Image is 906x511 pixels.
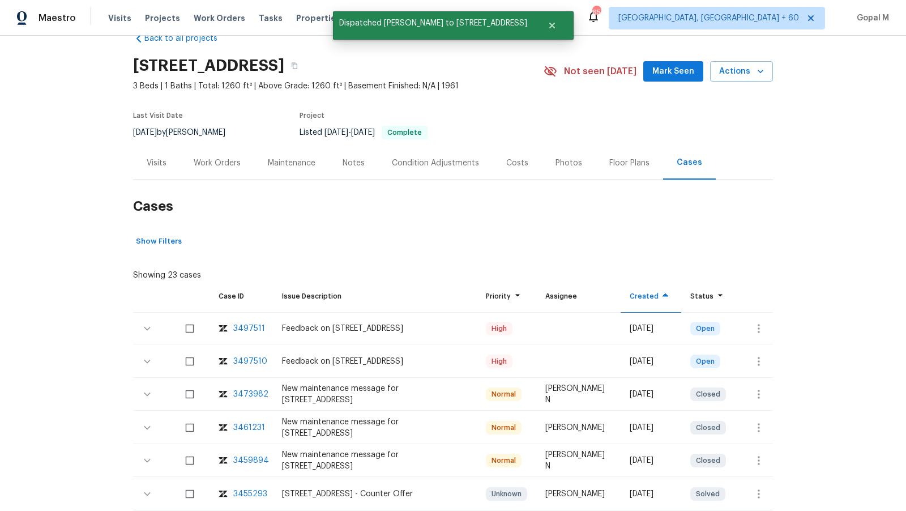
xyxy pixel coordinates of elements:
[486,291,527,302] div: Priority
[219,389,264,400] a: zendesk-icon3473982
[133,180,773,233] h2: Cases
[282,449,468,472] div: New maintenance message for [STREET_ADDRESS]
[145,12,180,24] span: Projects
[691,356,719,367] span: Open
[691,488,724,500] span: Solved
[219,291,264,302] div: Case ID
[652,65,694,79] span: Mark Seen
[233,488,267,500] div: 3455293
[333,11,533,35] span: Dispatched [PERSON_NAME] to [STREET_ADDRESS]
[533,14,571,37] button: Close
[852,12,889,24] span: Gopal M
[282,323,468,334] div: Feedback on [STREET_ADDRESS]
[133,129,157,137] span: [DATE]
[233,389,268,400] div: 3473982
[383,129,426,136] span: Complete
[487,356,511,367] span: High
[324,129,375,137] span: -
[630,323,672,334] div: [DATE]
[630,455,672,466] div: [DATE]
[282,488,468,500] div: [STREET_ADDRESS] - Counter Offer
[219,323,228,334] img: zendesk-icon
[133,33,242,44] a: Back to all projects
[194,12,245,24] span: Work Orders
[136,235,182,248] span: Show Filters
[133,60,284,71] h2: [STREET_ADDRESS]
[133,80,544,92] span: 3 Beds | 1 Baths | Total: 1260 ft² | Above Grade: 1260 ft² | Basement Finished: N/A | 1961
[630,422,672,433] div: [DATE]
[324,129,348,137] span: [DATE]
[282,356,468,367] div: Feedback on [STREET_ADDRESS]
[630,389,672,400] div: [DATE]
[233,356,267,367] div: 3497510
[392,157,479,169] div: Condition Adjustments
[233,455,269,466] div: 3459894
[233,323,265,334] div: 3497511
[719,65,764,79] span: Actions
[133,265,201,281] div: Showing 23 cases
[300,112,324,119] span: Project
[487,422,520,433] span: Normal
[351,129,375,137] span: [DATE]
[133,126,239,139] div: by [PERSON_NAME]
[691,422,725,433] span: Closed
[487,323,511,334] span: High
[487,389,520,400] span: Normal
[643,61,703,82] button: Mark Seen
[630,356,672,367] div: [DATE]
[194,157,241,169] div: Work Orders
[282,291,468,302] div: Issue Description
[545,291,612,302] div: Assignee
[219,356,228,367] img: zendesk-icon
[219,422,228,433] img: zendesk-icon
[618,12,799,24] span: [GEOGRAPHIC_DATA], [GEOGRAPHIC_DATA] + 60
[147,157,166,169] div: Visits
[545,383,612,406] div: [PERSON_NAME] N
[487,455,520,466] span: Normal
[282,416,468,439] div: New maintenance message for [STREET_ADDRESS]
[691,323,719,334] span: Open
[506,157,528,169] div: Costs
[108,12,131,24] span: Visits
[555,157,582,169] div: Photos
[630,488,672,500] div: [DATE]
[300,129,428,137] span: Listed
[710,61,773,82] button: Actions
[219,455,264,466] a: zendesk-icon3459894
[609,157,649,169] div: Floor Plans
[219,455,228,466] img: zendesk-icon
[284,56,305,76] button: Copy Address
[592,7,600,18] div: 657
[545,488,612,500] div: [PERSON_NAME]
[133,233,185,250] button: Show Filters
[219,488,228,500] img: zendesk-icon
[545,449,612,472] div: [PERSON_NAME] N
[296,12,340,24] span: Properties
[268,157,315,169] div: Maintenance
[691,389,725,400] span: Closed
[219,356,264,367] a: zendesk-icon3497510
[219,389,228,400] img: zendesk-icon
[39,12,76,24] span: Maestro
[282,383,468,406] div: New maintenance message for [STREET_ADDRESS]
[343,157,365,169] div: Notes
[219,488,264,500] a: zendesk-icon3455293
[630,291,672,302] div: Created
[133,112,183,119] span: Last Visit Date
[677,157,702,168] div: Cases
[219,422,264,433] a: zendesk-icon3461231
[690,291,727,302] div: Status
[487,488,526,500] span: Unknown
[691,455,725,466] span: Closed
[564,66,636,77] span: Not seen [DATE]
[219,323,264,334] a: zendesk-icon3497511
[545,422,612,433] div: [PERSON_NAME]
[233,422,265,433] div: 3461231
[259,14,283,22] span: Tasks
